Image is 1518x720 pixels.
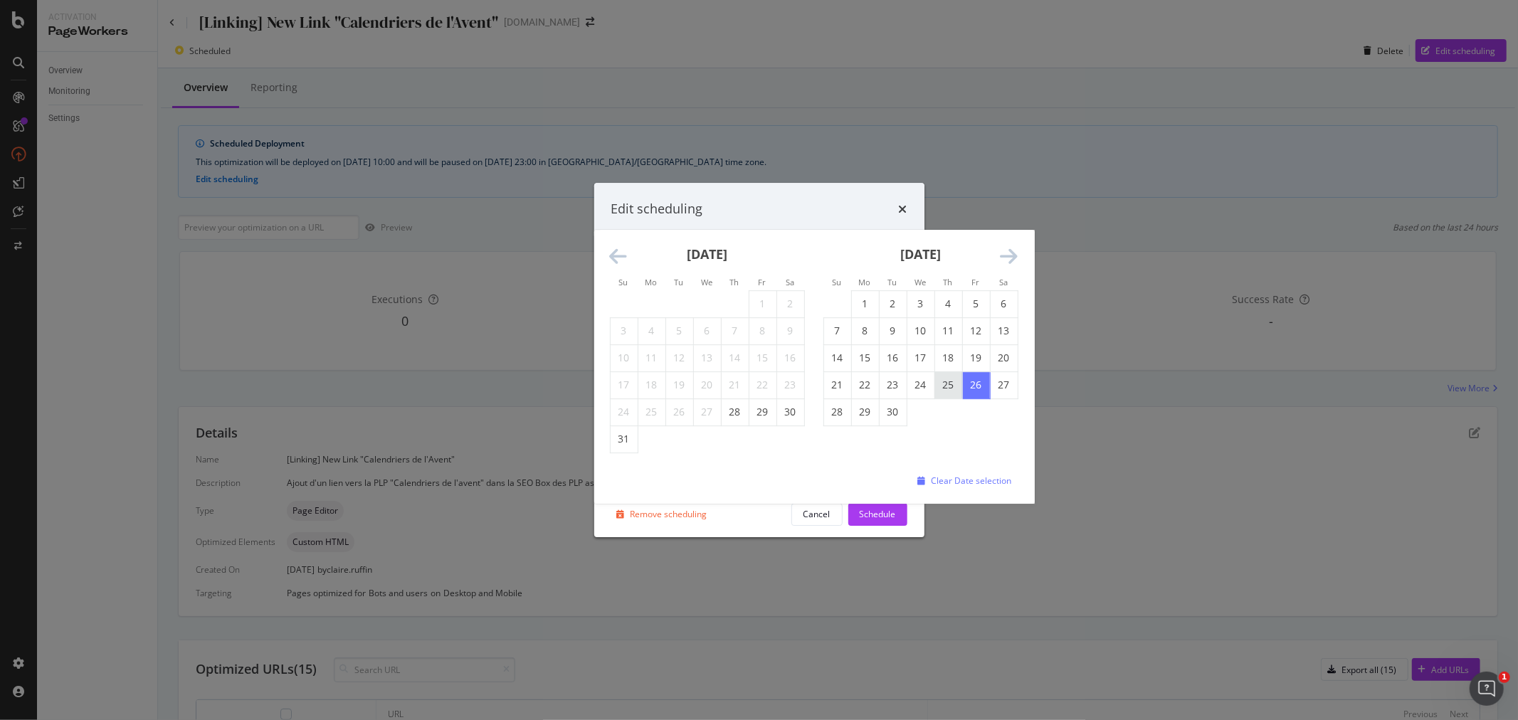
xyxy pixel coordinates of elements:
[594,183,924,537] div: modal
[638,317,665,344] td: Not available. Monday, August 4, 2025
[990,317,1018,344] td: Saturday, September 13, 2025
[749,344,776,371] td: Not available. Friday, August 15, 2025
[888,277,897,287] small: Tu
[665,398,693,425] td: Not available. Tuesday, August 26, 2025
[879,344,907,371] td: Tuesday, September 16, 2025
[645,277,658,287] small: Mo
[879,317,907,344] td: Tuesday, September 9, 2025
[907,371,934,398] td: Wednesday, September 24, 2025
[776,398,804,425] td: Saturday, August 30, 2025
[638,371,665,398] td: Not available. Monday, August 18, 2025
[610,247,628,267] div: Move backward to switch to the previous month.
[823,317,851,344] td: Sunday, September 7, 2025
[693,398,721,425] td: Not available. Wednesday, August 27, 2025
[611,503,707,526] button: Remove scheduling
[851,317,879,344] td: Monday, September 8, 2025
[823,371,851,398] td: Sunday, September 21, 2025
[879,290,907,317] td: Tuesday, September 2, 2025
[594,230,1034,470] div: Calendar
[776,317,804,344] td: Not available. Saturday, August 9, 2025
[638,344,665,371] td: Not available. Monday, August 11, 2025
[665,317,693,344] td: Not available. Tuesday, August 5, 2025
[851,371,879,398] td: Monday, September 22, 2025
[907,290,934,317] td: Wednesday, September 3, 2025
[907,317,934,344] td: Wednesday, September 10, 2025
[934,290,962,317] td: Thursday, September 4, 2025
[786,277,794,287] small: Sa
[962,317,990,344] td: Friday, September 12, 2025
[860,508,896,520] div: Schedule
[879,398,907,425] td: Tuesday, September 30, 2025
[1001,247,1018,267] div: Move forward to switch to the next month.
[721,344,749,371] td: Not available. Thursday, August 14, 2025
[638,398,665,425] td: Not available. Monday, August 25, 2025
[693,371,721,398] td: Not available. Wednesday, August 20, 2025
[851,290,879,317] td: Monday, September 1, 2025
[791,503,843,526] button: Cancel
[823,398,851,425] td: Sunday, September 28, 2025
[693,317,721,344] td: Not available. Wednesday, August 6, 2025
[944,277,953,287] small: Th
[900,245,941,263] strong: [DATE]
[851,398,879,425] td: Monday, September 29, 2025
[1470,672,1504,706] iframe: Intercom live chat
[776,344,804,371] td: Not available. Saturday, August 16, 2025
[990,344,1018,371] td: Saturday, September 20, 2025
[611,200,703,218] div: Edit scheduling
[848,503,907,526] button: Schedule
[934,317,962,344] td: Thursday, September 11, 2025
[776,371,804,398] td: Not available. Saturday, August 23, 2025
[749,317,776,344] td: Not available. Friday, August 8, 2025
[610,398,638,425] td: Not available. Sunday, August 24, 2025
[721,371,749,398] td: Not available. Thursday, August 21, 2025
[693,344,721,371] td: Not available. Wednesday, August 13, 2025
[962,371,990,398] td: Selected. Friday, September 26, 2025
[934,344,962,371] td: Thursday, September 18, 2025
[962,344,990,371] td: Friday, September 19, 2025
[701,277,712,287] small: We
[721,398,749,425] td: Thursday, August 28, 2025
[610,317,638,344] td: Not available. Sunday, August 3, 2025
[749,290,776,317] td: Not available. Friday, August 1, 2025
[972,277,980,287] small: Fr
[1499,672,1510,683] span: 1
[749,398,776,425] td: Friday, August 29, 2025
[915,277,926,287] small: We
[851,344,879,371] td: Monday, September 15, 2025
[665,371,693,398] td: Not available. Tuesday, August 19, 2025
[859,277,871,287] small: Mo
[833,277,842,287] small: Su
[610,425,638,452] td: Sunday, August 31, 2025
[687,245,727,263] strong: [DATE]
[932,475,1012,487] div: Clear Date selection
[610,344,638,371] td: Not available. Sunday, August 10, 2025
[675,277,684,287] small: Tu
[879,371,907,398] td: Tuesday, September 23, 2025
[934,371,962,398] td: Thursday, September 25, 2025
[619,277,628,287] small: Su
[907,344,934,371] td: Wednesday, September 17, 2025
[749,371,776,398] td: Not available. Friday, August 22, 2025
[803,508,831,520] div: Cancel
[999,277,1008,287] small: Sa
[665,344,693,371] td: Not available. Tuesday, August 12, 2025
[990,371,1018,398] td: Saturday, September 27, 2025
[776,290,804,317] td: Not available. Saturday, August 2, 2025
[823,344,851,371] td: Sunday, September 14, 2025
[899,200,907,218] div: times
[990,290,1018,317] td: Saturday, September 6, 2025
[759,277,766,287] small: Fr
[962,290,990,317] td: Friday, September 5, 2025
[631,508,707,520] div: Remove scheduling
[721,317,749,344] td: Not available. Thursday, August 7, 2025
[730,277,739,287] small: Th
[912,470,1012,492] button: Clear Date selection
[610,371,638,398] td: Not available. Sunday, August 17, 2025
